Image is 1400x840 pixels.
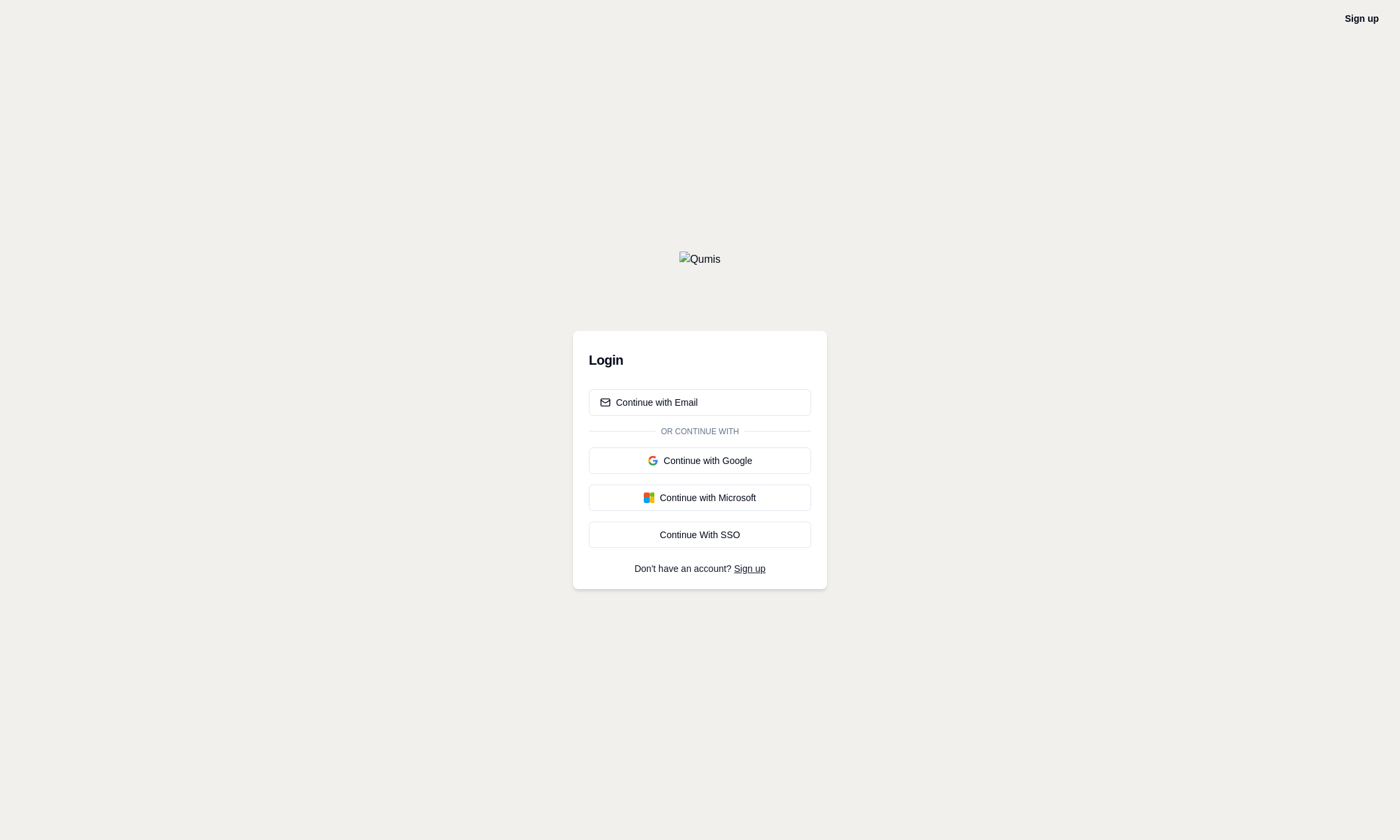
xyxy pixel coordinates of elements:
h3: Login [589,347,811,373]
span: Or continue with [656,426,744,437]
div: Continue with Google [600,454,800,467]
a: Sign up [734,563,766,574]
div: Continue With SSO [600,528,800,541]
a: Sign up [1345,13,1379,24]
button: Continue with Microsoft [589,485,811,511]
div: Continue with Email [600,396,698,409]
a: Continue With SSO [589,522,811,548]
img: Qumis [679,252,721,267]
button: Continue with Google [589,447,811,474]
p: Don't have an account? [589,564,811,573]
div: Continue with Microsoft [600,491,800,504]
button: Continue with Email [589,389,811,416]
